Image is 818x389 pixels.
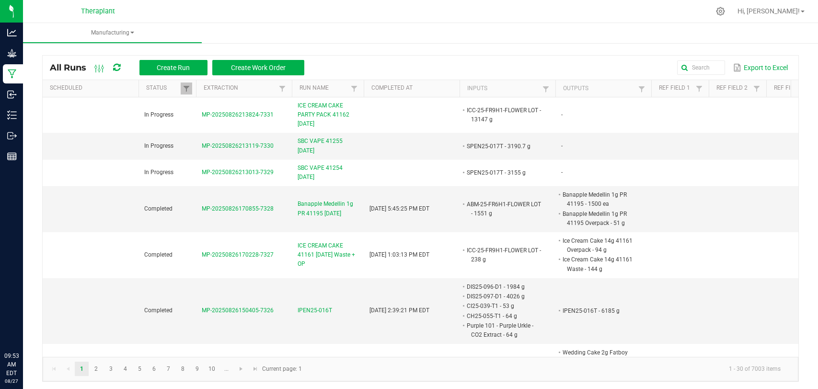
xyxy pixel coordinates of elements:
[43,357,798,381] kendo-pager: Current page: 1
[677,60,725,75] input: Search
[298,306,332,315] span: IPEN25-016T
[50,84,135,92] a: ScheduledSortable
[205,362,219,376] a: Page 10
[118,362,132,376] a: Page 4
[348,83,360,94] a: Filter
[714,7,726,16] div: Manage settings
[465,292,541,301] li: DIS25-097-D1 - 4026 g
[212,60,304,75] button: Create Work Order
[774,84,808,92] a: Ref Field 3Sortable
[693,83,705,94] a: Filter
[81,7,115,15] span: Theraplant
[204,84,276,92] a: ExtractionSortable
[540,83,552,95] a: Filter
[298,101,358,129] span: ICE CREAM CAKE PARTY PACK 41162 [DATE]
[234,362,248,376] a: Go to the next page
[751,83,762,94] a: Filter
[144,111,173,118] span: In Progress
[298,241,358,269] span: ICE CREAM CAKE 41161 [DATE] Waste + OP
[4,377,19,385] p: 08/27
[231,64,286,71] span: Create Work Order
[202,111,274,118] span: MP-20250826213824-7331
[202,307,274,314] span: MP-20250826150405-7326
[144,251,173,258] span: Completed
[7,28,17,37] inline-svg: Analytics
[75,362,89,376] a: Page 1
[308,361,788,377] kendo-pager-info: 1 - 30 of 7003 items
[144,205,173,212] span: Completed
[10,312,38,341] iframe: Resource center
[298,200,358,218] span: Banapple Medellin 1g PR 41195 [DATE]
[144,307,173,314] span: Completed
[716,84,750,92] a: Ref Field 2Sortable
[465,282,541,292] li: DIS25-096-D1 - 1984 g
[369,251,429,258] span: [DATE] 1:03:13 PM EDT
[89,362,103,376] a: Page 2
[369,307,429,314] span: [DATE] 2:39:21 PM EDT
[465,311,541,321] li: CH25-055-T1 - 64 g
[237,365,245,373] span: Go to the next page
[561,190,637,209] li: Banapple Medellin 1g PR 41195 - 1500 ea
[465,301,541,311] li: CI25-039-T1 - 53 g
[465,168,541,177] li: SPEN25-017T - 3155 g
[737,7,800,15] span: Hi, [PERSON_NAME]!
[202,169,274,176] span: MP-20250826213013-7329
[7,152,17,161] inline-svg: Reports
[7,110,17,120] inline-svg: Inventory
[190,362,204,376] a: Page 9
[369,205,429,212] span: [DATE] 5:45:25 PM EDT
[202,142,274,149] span: MP-20250826213119-7330
[561,348,637,366] li: Wedding Cake 2g Fatboy 41253 - 827 ea
[146,84,180,92] a: StatusSortable
[300,84,348,92] a: Run NameSortable
[7,90,17,99] inline-svg: Inbound
[133,362,147,376] a: Page 5
[555,160,651,186] td: -
[144,169,173,176] span: In Progress
[147,362,161,376] a: Page 6
[23,23,202,43] a: Manufacturing
[157,64,190,71] span: Create Run
[7,69,17,79] inline-svg: Manufacturing
[202,205,274,212] span: MP-20250826170855-7328
[371,84,456,92] a: Completed AtSortable
[50,59,311,76] div: All Runs
[460,80,555,97] th: Inputs
[731,59,790,76] button: Export to Excel
[561,209,637,228] li: Banapple Medellin 1g PR 41195 Overpack - 51 g
[636,83,647,95] a: Filter
[298,164,358,182] span: SBC VAPE 41254 [DATE]
[176,362,190,376] a: Page 8
[561,236,637,255] li: Ice Cream Cake 14g 41161 Overpack - 94 g
[139,60,207,75] button: Create Run
[561,306,637,316] li: IPEN25-016T - 6185 g
[219,362,233,376] a: Page 11
[555,80,651,97] th: Outputs
[465,106,541,124] li: ICC-25-FR9H1-FLOWER LOT - 13147 g
[555,97,651,133] td: -
[161,362,175,376] a: Page 7
[465,200,541,218] li: ABM-25-FR6H1-FLOWER LOT - 1551 g
[104,362,118,376] a: Page 3
[465,246,541,264] li: ICC-25-FR9H1-FLOWER LOT - 238 g
[555,133,651,159] td: -
[248,362,262,376] a: Go to the last page
[181,83,192,94] a: Filter
[7,131,17,141] inline-svg: Outbound
[659,84,693,92] a: Ref Field 1Sortable
[7,48,17,58] inline-svg: Grow
[202,251,274,258] span: MP-20250826170228-7327
[252,365,259,373] span: Go to the last page
[23,29,202,37] span: Manufacturing
[298,137,358,155] span: SBC VAPE 41255 [DATE]
[144,142,173,149] span: In Progress
[561,255,637,273] li: Ice Cream Cake 14g 41161 Waste - 144 g
[465,321,541,340] li: Purple 101 - Purple Urkle - CO2 Extract - 64 g
[277,83,288,94] a: Filter
[4,352,19,377] p: 09:53 AM EDT
[465,141,541,151] li: SPEN25-017T - 3190.7 g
